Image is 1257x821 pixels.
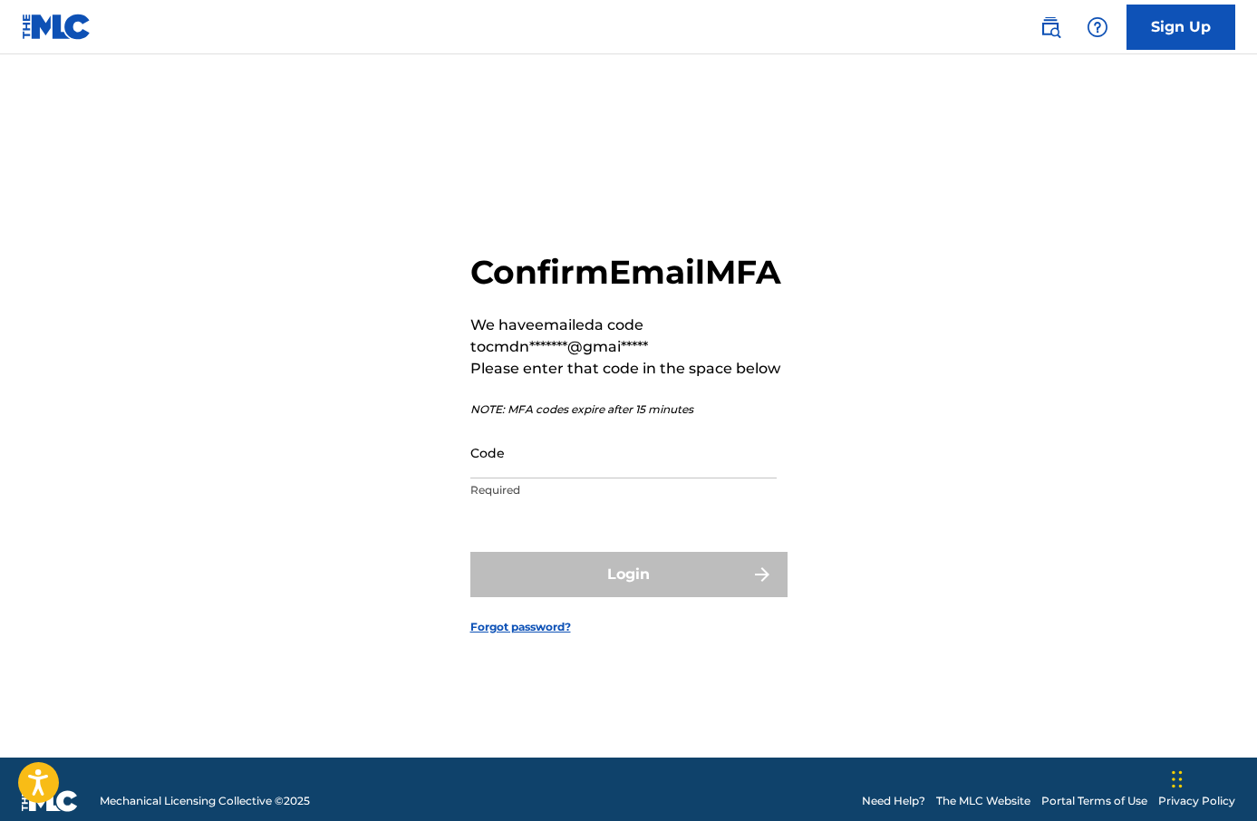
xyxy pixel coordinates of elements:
[470,482,777,498] p: Required
[1039,16,1061,38] img: search
[1032,9,1068,45] a: Public Search
[470,252,788,293] h2: Confirm Email MFA
[1158,793,1235,809] a: Privacy Policy
[1126,5,1235,50] a: Sign Up
[1041,793,1147,809] a: Portal Terms of Use
[1166,734,1257,821] iframe: Chat Widget
[470,401,788,418] p: NOTE: MFA codes expire after 15 minutes
[470,619,571,635] a: Forgot password?
[22,14,92,40] img: MLC Logo
[22,790,78,812] img: logo
[1079,9,1116,45] div: Help
[936,793,1030,809] a: The MLC Website
[1087,16,1108,38] img: help
[470,358,788,380] p: Please enter that code in the space below
[862,793,925,809] a: Need Help?
[100,793,310,809] span: Mechanical Licensing Collective © 2025
[1172,752,1183,807] div: Drag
